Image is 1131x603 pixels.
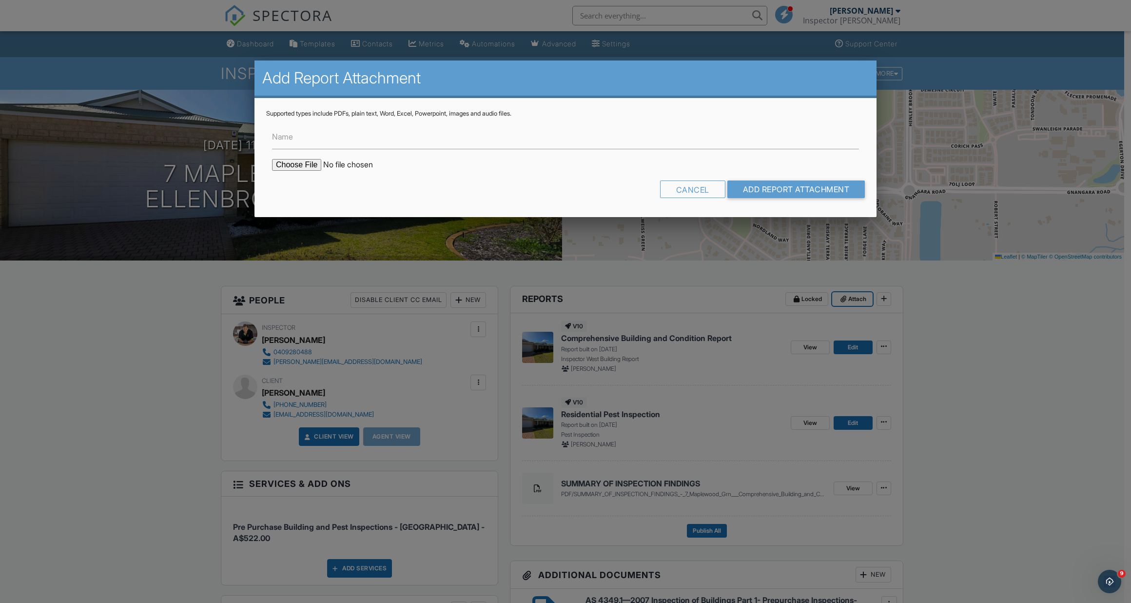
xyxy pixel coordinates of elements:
h2: Add Report Attachment [262,68,869,88]
div: Supported types include PDFs, plain text, Word, Excel, Powerpoint, images and audio files. [266,110,865,118]
div: Cancel [660,181,725,198]
label: Name [272,131,293,142]
input: Add Report Attachment [727,181,865,198]
span: 9 [1118,570,1126,578]
iframe: Intercom live chat [1098,570,1121,593]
